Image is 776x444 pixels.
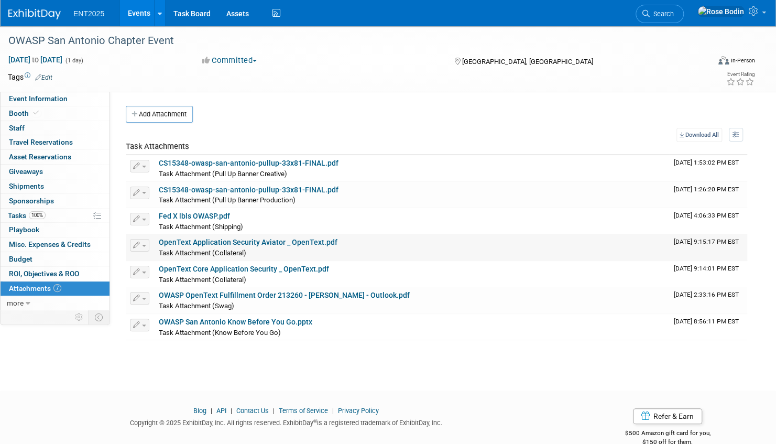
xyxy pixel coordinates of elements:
[9,124,25,132] span: Staff
[279,407,328,415] a: Terms of Service
[1,194,110,208] a: Sponsorships
[159,186,338,194] a: CS15348-owasp-san-antonio-pullup-33x81-FINAL.pdf
[697,6,745,17] img: Rose Bodin
[159,238,337,246] a: OpenText Application Security Aviator _ OpenText.pdf
[9,197,54,205] span: Sponsorships
[126,142,189,151] span: Task Attachments
[159,249,246,257] span: Task Attachment (Collateral)
[35,74,52,81] a: Edit
[1,135,110,149] a: Travel Reservations
[53,284,61,292] span: 7
[674,318,739,325] span: Upload Timestamp
[1,150,110,164] a: Asset Reservations
[270,407,277,415] span: |
[29,211,46,219] span: 100%
[1,223,110,237] a: Playbook
[9,109,41,117] span: Booth
[670,261,747,287] td: Upload Timestamp
[8,55,63,64] span: [DATE] [DATE]
[650,10,674,18] span: Search
[159,302,234,310] span: Task Attachment (Swag)
[8,416,564,428] div: Copyright © 2025 ExhibitDay, Inc. All rights reserved. ExhibitDay is a registered trademark of Ex...
[670,314,747,340] td: Upload Timestamp
[1,165,110,179] a: Giveaways
[159,212,230,220] a: Fed X lbls OWASP.pdf
[73,9,104,18] span: ENT2025
[670,234,747,261] td: Upload Timestamp
[9,269,79,278] span: ROI, Objectives & ROO
[9,153,71,161] span: Asset Reservations
[159,318,312,326] a: OWASP San Antonio Know Before You Go.pptx
[330,407,336,415] span: |
[159,196,296,204] span: Task Attachment (Pull Up Banner Production)
[1,121,110,135] a: Staff
[208,407,215,415] span: |
[1,106,110,121] a: Booth
[5,31,692,50] div: OWASP San Antonio Chapter Event
[726,72,755,77] div: Event Rating
[670,182,747,208] td: Upload Timestamp
[159,223,243,231] span: Task Attachment (Shipping)
[636,5,684,23] a: Search
[1,179,110,193] a: Shipments
[1,209,110,223] a: Tasks100%
[670,287,747,313] td: Upload Timestamp
[159,276,246,284] span: Task Attachment (Collateral)
[30,56,40,64] span: to
[643,55,755,70] div: Event Format
[313,418,317,424] sup: ®
[216,407,226,415] a: API
[676,128,722,142] a: Download All
[633,408,702,424] a: Refer & Earn
[1,296,110,310] a: more
[70,310,89,324] td: Personalize Event Tab Strip
[674,291,739,298] span: Upload Timestamp
[9,167,43,176] span: Giveaways
[730,57,755,64] div: In-Person
[159,265,329,273] a: OpenText Core Application Security _ OpenText.pdf
[9,182,44,190] span: Shipments
[1,92,110,106] a: Event Information
[338,407,379,415] a: Privacy Policy
[9,225,39,234] span: Playbook
[1,252,110,266] a: Budget
[159,159,338,167] a: CS15348-owasp-san-antonio-pullup-33x81-FINAL.pdf
[1,267,110,281] a: ROI, Objectives & ROO
[159,329,281,337] span: Task Attachment (Know Before You Go)
[8,211,46,220] span: Tasks
[1,237,110,252] a: Misc. Expenses & Credits
[8,72,52,82] td: Tags
[159,170,287,178] span: Task Attachment (Pull Up Banner Creative)
[9,255,32,263] span: Budget
[159,291,410,299] a: OWASP OpenText Fulfillment Order 213260 - [PERSON_NAME] - Outlook.pdf
[126,106,193,123] button: Add Attachment
[9,94,68,103] span: Event Information
[64,57,83,64] span: (1 day)
[228,407,235,415] span: |
[674,265,739,272] span: Upload Timestamp
[718,56,729,64] img: Format-Inperson.png
[34,110,39,116] i: Booth reservation complete
[199,55,261,66] button: Committed
[9,284,61,293] span: Attachments
[7,299,24,307] span: more
[1,281,110,296] a: Attachments7
[8,9,61,19] img: ExhibitDay
[9,240,91,248] span: Misc. Expenses & Credits
[670,208,747,234] td: Upload Timestamp
[674,186,739,193] span: Upload Timestamp
[674,159,739,166] span: Upload Timestamp
[462,58,593,66] span: [GEOGRAPHIC_DATA], [GEOGRAPHIC_DATA]
[236,407,269,415] a: Contact Us
[89,310,110,324] td: Toggle Event Tabs
[674,212,739,219] span: Upload Timestamp
[9,138,73,146] span: Travel Reservations
[193,407,206,415] a: Blog
[670,155,747,181] td: Upload Timestamp
[674,238,739,245] span: Upload Timestamp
